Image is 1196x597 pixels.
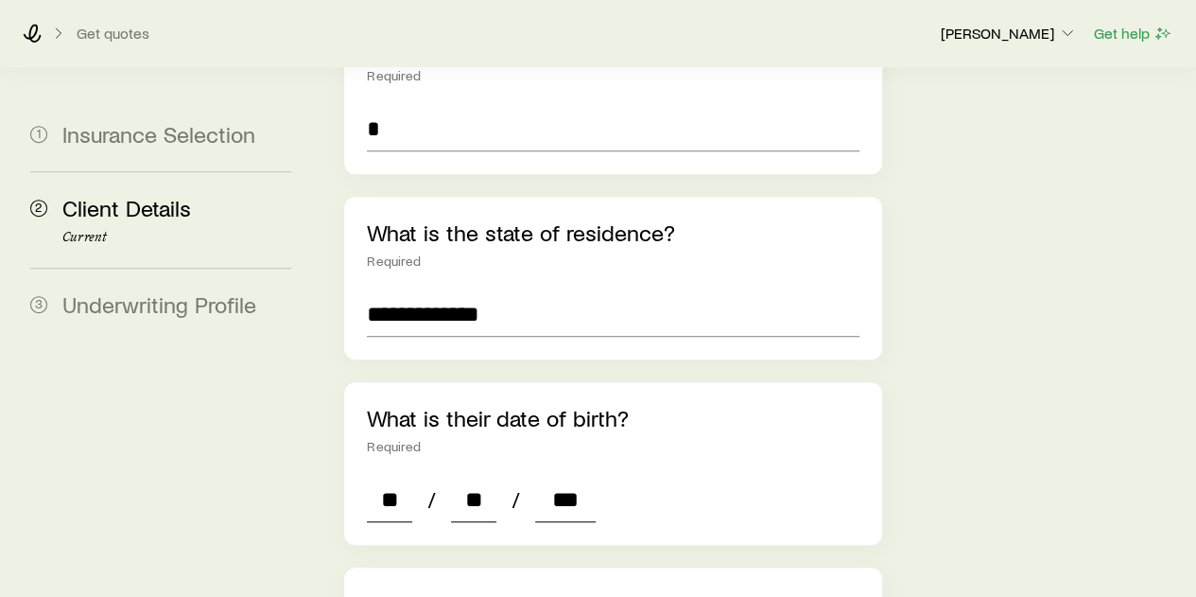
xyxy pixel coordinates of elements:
div: Required [367,68,858,83]
button: Get quotes [76,25,150,43]
span: 3 [30,296,47,313]
span: Underwriting Profile [62,290,256,318]
p: Current [62,230,291,245]
button: [PERSON_NAME] [940,23,1078,45]
span: 2 [30,200,47,217]
span: Insurance Selection [62,120,255,148]
span: Client Details [62,194,191,221]
p: [PERSON_NAME] [941,24,1077,43]
span: / [420,486,443,513]
span: 1 [30,126,47,143]
p: What is the state of residence? [367,219,858,246]
div: Required [367,254,858,269]
p: What is their date of birth? [367,405,858,431]
button: Get help [1093,23,1173,44]
span: / [504,486,528,513]
div: Required [367,439,858,454]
